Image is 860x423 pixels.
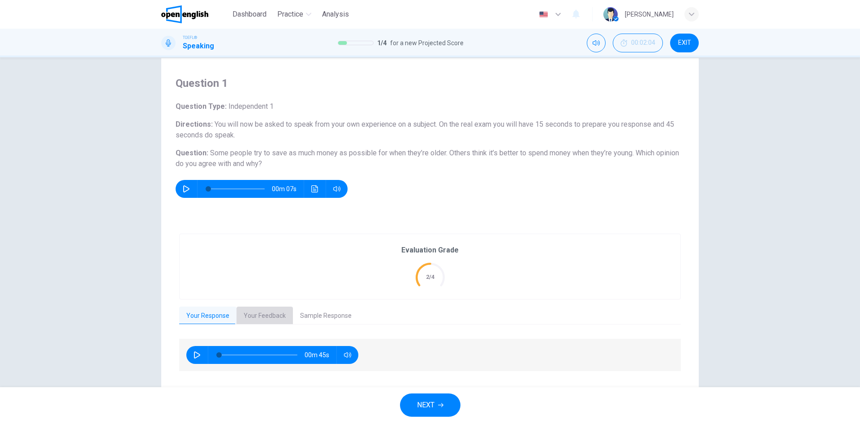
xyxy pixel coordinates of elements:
button: Click to see the audio transcription [308,180,322,198]
span: 1 / 4 [377,38,387,48]
h1: Speaking [183,41,214,51]
button: Practice [274,6,315,22]
span: 00m 45s [305,346,336,364]
h4: Question 1 [176,76,684,90]
div: Mute [587,34,606,52]
span: TOEFL® [183,34,197,41]
div: Hide [613,34,663,52]
img: en [538,11,549,18]
span: Dashboard [232,9,267,20]
span: for a new Projected Score [390,38,464,48]
text: 2/4 [426,273,434,280]
h6: Directions : [176,119,684,141]
button: Dashboard [229,6,270,22]
span: You will now be asked to speak from your own experience on a subject. On the real exam you will h... [176,120,674,139]
button: NEXT [400,393,460,417]
button: 00:02:04 [613,34,663,52]
img: Profile picture [603,7,618,21]
span: 00m 07s [272,180,304,198]
h6: Evaluation Grade [401,245,459,256]
span: EXIT [678,39,691,47]
a: OpenEnglish logo [161,5,229,23]
button: EXIT [670,34,699,52]
span: 00:02:04 [631,39,655,47]
span: Independent 1 [227,102,274,111]
button: Your Response [179,307,236,325]
img: OpenEnglish logo [161,5,208,23]
span: Analysis [322,9,349,20]
span: Some people try to save as much money as possible for when they’re older. Others think it’s bette... [210,149,634,157]
div: basic tabs example [179,307,681,325]
span: NEXT [417,399,434,411]
span: Practice [277,9,303,20]
h6: Question : [176,148,684,169]
button: Sample Response [293,307,359,325]
div: [PERSON_NAME] [625,9,674,20]
button: Analysis [318,6,353,22]
h6: Question Type : [176,101,684,112]
button: Your Feedback [236,307,293,325]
